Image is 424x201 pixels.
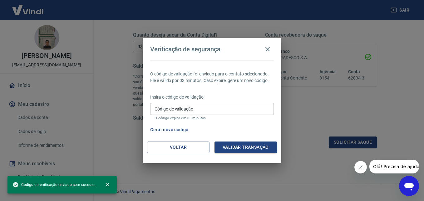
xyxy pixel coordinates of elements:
[150,45,220,53] h4: Verificação de segurança
[399,176,419,196] iframe: Botão para abrir a janela de mensagens
[147,142,210,153] button: Voltar
[214,142,277,153] button: Validar transação
[148,124,191,136] button: Gerar novo código
[369,160,419,173] iframe: Mensagem da empresa
[354,161,367,173] iframe: Fechar mensagem
[150,71,274,84] p: O código de validação foi enviado para o contato selecionado. Ele é válido por 03 minutos. Caso e...
[101,178,114,192] button: close
[12,182,96,188] span: Código de verificação enviado com sucesso.
[155,116,269,120] p: O código expira em 03 minutos.
[4,4,52,9] span: Olá! Precisa de ajuda?
[150,94,274,100] p: Insira o código de validação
